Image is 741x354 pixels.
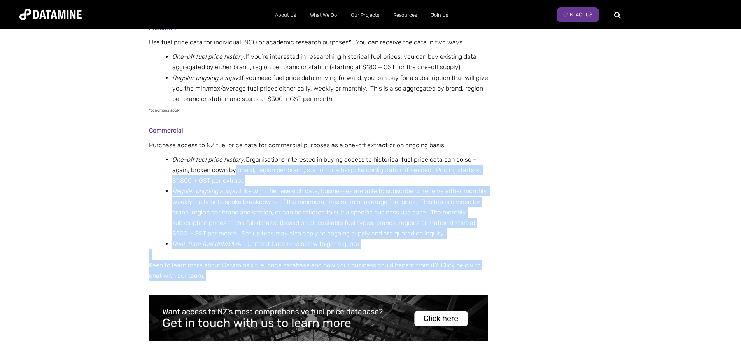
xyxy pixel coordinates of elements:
[424,5,455,25] a: Join Us
[149,24,176,31] strong: Research
[149,295,488,340] img: New call-to-action
[149,108,180,113] span: *conditions apply
[172,156,482,184] span: Organisations interested in buying access to historical fuel price data can do so – again, broken...
[172,74,488,103] span: If you need fuel price data moving forward, you can pay for a subscription that will give you the...
[149,260,488,281] p: Keen to learn more about Datamine’s fuel price database and how your business could benefit from ...
[172,239,488,249] li: ontact Datamine below to get a quote
[172,53,245,60] em: One-off fuel price history:
[172,156,245,163] em: One-off fuel price history:
[149,127,183,134] strong: Commercial
[303,5,344,25] a: What We Do
[172,240,251,248] span: POA - C
[172,187,488,237] span: Like with the research data, businesses are able to subscribe to receive either monthly, weekly, ...
[149,37,488,47] p: Use fuel price data for individual, NGO or academic research purposes*. You can receive the data ...
[172,74,240,82] em: Regular ongoing supply:
[386,5,424,25] a: Resources
[149,140,488,150] p: Purchase access to NZ fuel price data for commercial purposes as a one-off extract or on ongoing ...
[344,5,386,25] a: Our Projects
[172,53,476,71] span: If you’re interested in researching historical fuel prices, you can buy existing data aggregated ...
[172,240,229,248] em: Real-time fuel data:
[172,187,240,195] em: Regular ongoing supply:
[268,5,303,25] a: About Us
[19,9,82,20] img: Datamine
[557,7,599,22] a: Contact Us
